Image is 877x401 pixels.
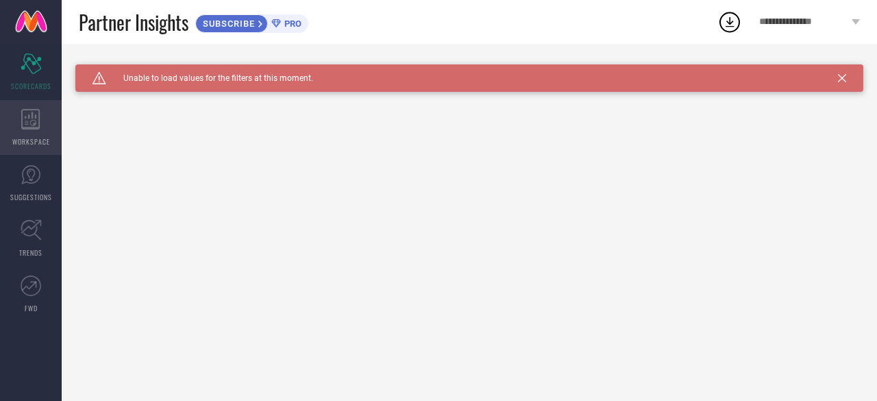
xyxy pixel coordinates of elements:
span: TRENDS [19,247,42,258]
span: SUBSCRIBE [196,19,258,29]
span: PRO [281,19,301,29]
span: WORKSPACE [12,136,50,147]
span: Partner Insights [79,8,188,36]
div: Unable to load filters at this moment. Please try later. [75,64,863,75]
span: SUGGESTIONS [10,192,52,202]
span: Unable to load values for the filters at this moment. [106,73,313,83]
span: FWD [25,303,38,313]
div: Open download list [717,10,742,34]
a: SUBSCRIBEPRO [195,11,308,33]
span: SCORECARDS [11,81,51,91]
